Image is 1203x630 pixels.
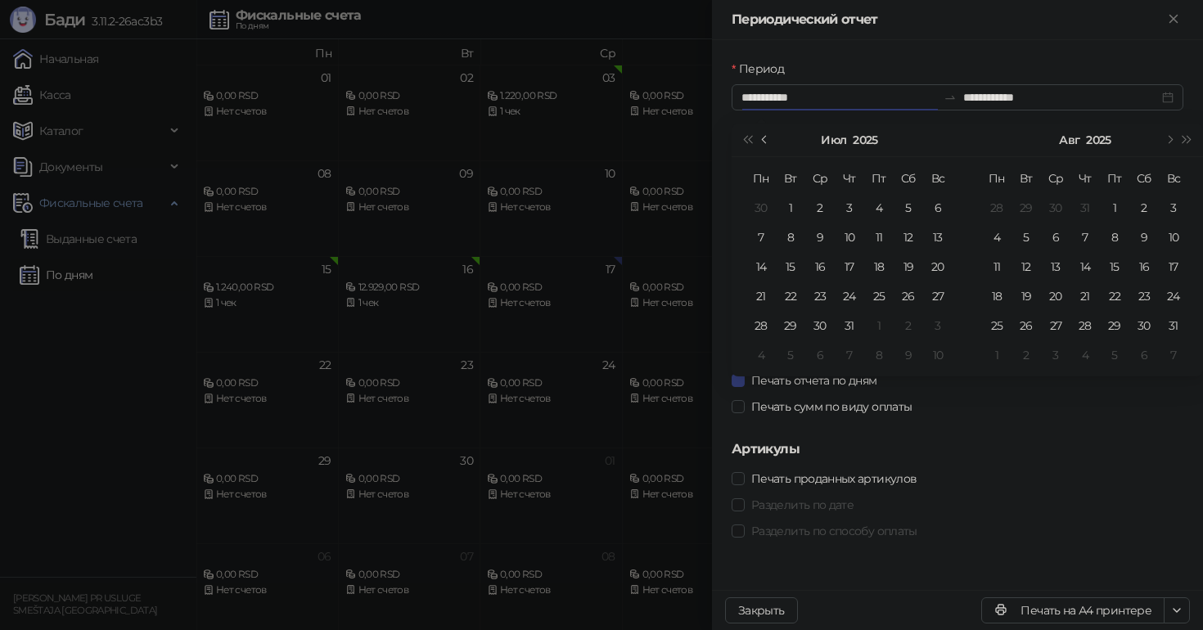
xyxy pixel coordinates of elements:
div: 6 [810,345,830,365]
div: 20 [1046,286,1066,306]
td: 2025-07-17 [835,252,864,281]
button: Следующий месяц (PageDown) [1160,124,1178,156]
div: 21 [1075,286,1095,306]
td: 2025-09-02 [1012,340,1041,370]
td: 2025-07-16 [805,252,835,281]
td: 2025-08-02 [894,311,923,340]
td: 2025-08-03 [923,311,953,340]
div: 15 [781,257,800,277]
td: 2025-08-05 [776,340,805,370]
div: 16 [1134,257,1154,277]
td: 2025-07-06 [923,193,953,223]
td: 2025-08-01 [864,311,894,340]
div: 10 [928,345,948,365]
span: Печать проданных артикулов [745,470,923,488]
button: Выбрать год [1086,124,1111,156]
div: 28 [751,316,771,335]
div: 6 [1046,227,1066,247]
div: 23 [1134,286,1154,306]
div: 7 [751,227,771,247]
span: Печать сумм по виду оплаты [745,398,918,416]
td: 2025-07-28 [982,193,1012,223]
div: 29 [781,316,800,335]
td: 2025-07-21 [746,281,776,311]
span: Разделить по дате [745,496,860,514]
div: 1 [987,345,1007,365]
div: 14 [1075,257,1095,277]
td: 2025-08-09 [894,340,923,370]
td: 2025-07-10 [835,223,864,252]
td: 2025-07-04 [864,193,894,223]
th: Пн [746,164,776,193]
td: 2025-07-30 [805,311,835,340]
th: Пн [982,164,1012,193]
td: 2025-08-24 [1159,281,1188,311]
div: 4 [869,198,889,218]
div: 30 [1134,316,1154,335]
td: 2025-09-05 [1100,340,1129,370]
td: 2025-07-01 [776,193,805,223]
div: 5 [1105,345,1124,365]
td: 2025-07-29 [1012,193,1041,223]
td: 2025-08-18 [982,281,1012,311]
div: 28 [987,198,1007,218]
td: 2025-07-14 [746,252,776,281]
td: 2025-07-09 [805,223,835,252]
td: 2025-08-21 [1070,281,1100,311]
td: 2025-07-03 [835,193,864,223]
td: 2025-08-25 [982,311,1012,340]
div: 4 [751,345,771,365]
td: 2025-08-23 [1129,281,1159,311]
div: 7 [840,345,859,365]
td: 2025-08-27 [1041,311,1070,340]
div: 26 [1016,316,1036,335]
td: 2025-08-31 [1159,311,1188,340]
div: 26 [899,286,918,306]
td: 2025-08-12 [1012,252,1041,281]
button: Предыдущий год (Control + left) [738,124,756,156]
div: 13 [1046,257,1066,277]
span: Печать отчета по дням [745,371,884,389]
div: 30 [810,316,830,335]
button: Выбрать месяц [821,124,846,156]
td: 2025-08-06 [805,340,835,370]
button: Печать на А4 принтере [981,597,1165,623]
td: 2025-08-05 [1012,223,1041,252]
td: 2025-08-04 [982,223,1012,252]
td: 2025-07-12 [894,223,923,252]
td: 2025-07-11 [864,223,894,252]
div: 29 [1105,316,1124,335]
td: 2025-07-25 [864,281,894,311]
div: 22 [1105,286,1124,306]
div: 3 [840,198,859,218]
button: Следующий год (Control + right) [1178,124,1196,156]
td: 2025-09-01 [982,340,1012,370]
button: Выбрать год [853,124,877,156]
div: 9 [1134,227,1154,247]
th: Вс [923,164,953,193]
div: 27 [1046,316,1066,335]
td: 2025-09-06 [1129,340,1159,370]
div: Периодический отчет [732,10,1164,29]
div: 8 [869,345,889,365]
div: 13 [928,227,948,247]
div: 3 [928,316,948,335]
td: 2025-07-05 [894,193,923,223]
td: 2025-07-27 [923,281,953,311]
div: 8 [781,227,800,247]
td: 2025-08-07 [1070,223,1100,252]
div: 4 [1075,345,1095,365]
td: 2025-07-29 [776,311,805,340]
td: 2025-08-10 [923,340,953,370]
td: 2025-07-31 [1070,193,1100,223]
div: 18 [987,286,1007,306]
div: 30 [751,198,771,218]
div: 2 [810,198,830,218]
td: 2025-07-28 [746,311,776,340]
td: 2025-08-02 [1129,193,1159,223]
div: 19 [1016,286,1036,306]
td: 2025-08-06 [1041,223,1070,252]
td: 2025-08-22 [1100,281,1129,311]
th: Вт [776,164,805,193]
td: 2025-07-22 [776,281,805,311]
